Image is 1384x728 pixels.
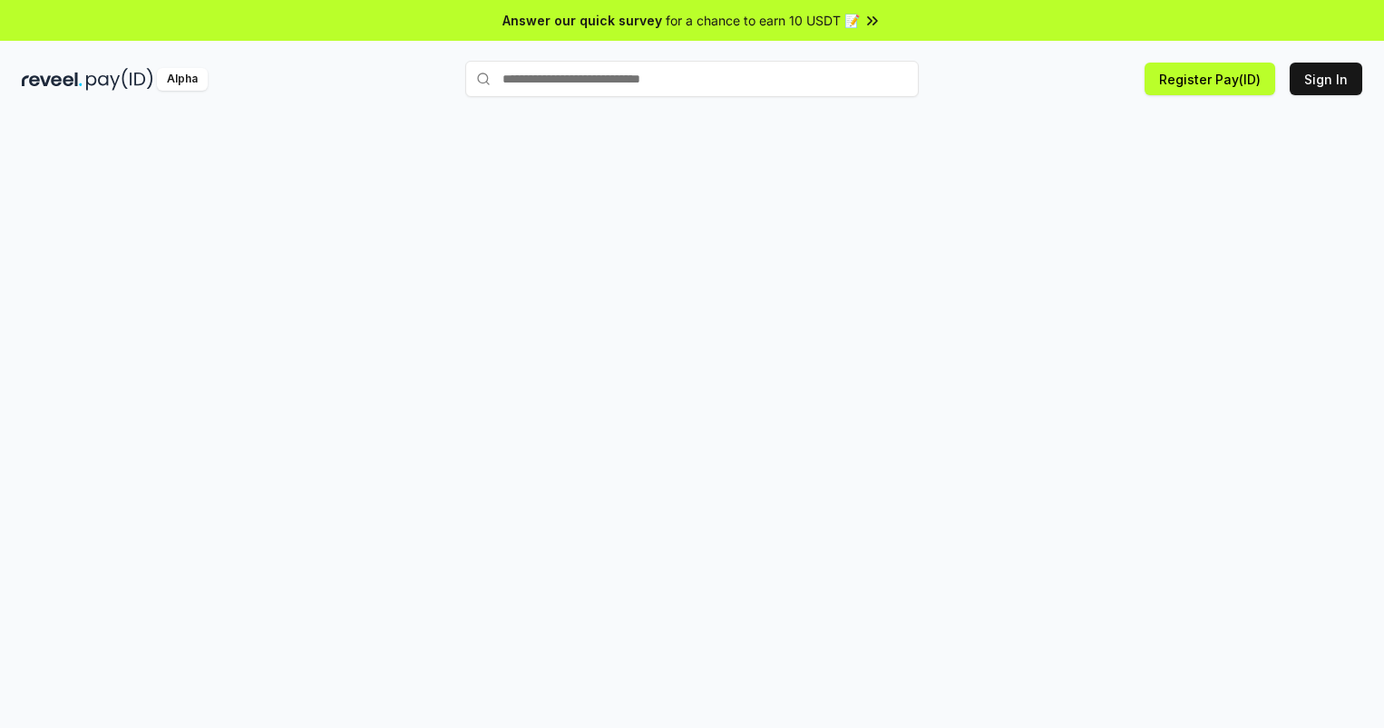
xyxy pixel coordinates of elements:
[86,68,153,91] img: pay_id
[502,11,662,30] span: Answer our quick survey
[666,11,860,30] span: for a chance to earn 10 USDT 📝
[1290,63,1362,95] button: Sign In
[1145,63,1275,95] button: Register Pay(ID)
[157,68,208,91] div: Alpha
[22,68,83,91] img: reveel_dark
